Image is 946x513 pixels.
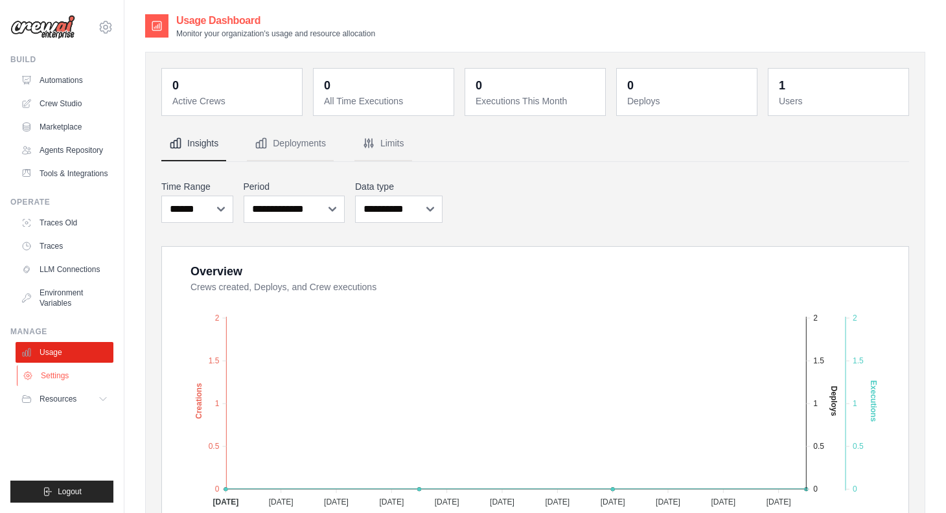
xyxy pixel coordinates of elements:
[627,76,634,95] div: 0
[853,442,864,451] tspan: 0.5
[161,126,909,161] nav: Tabs
[355,180,443,193] label: Data type
[16,93,113,114] a: Crew Studio
[209,442,220,451] tspan: 0.5
[853,356,864,365] tspan: 1.5
[324,497,349,507] tspan: [DATE]
[161,126,226,161] button: Insights
[16,259,113,280] a: LLM Connections
[10,481,113,503] button: Logout
[176,28,375,39] p: Monitor your organization's usage and resource allocation
[779,76,785,95] div: 1
[40,394,76,404] span: Resources
[435,497,459,507] tspan: [DATE]
[354,126,412,161] button: Limits
[172,95,294,108] dt: Active Crews
[16,282,113,313] a: Environment Variables
[324,95,446,108] dt: All Time Executions
[711,497,735,507] tspan: [DATE]
[10,197,113,207] div: Operate
[190,280,893,293] dt: Crews created, Deploys, and Crew executions
[601,497,625,507] tspan: [DATE]
[813,442,824,451] tspan: 0.5
[194,383,203,419] text: Creations
[829,386,838,416] text: Deploys
[16,163,113,184] a: Tools & Integrations
[10,326,113,337] div: Manage
[58,486,82,497] span: Logout
[627,95,749,108] dt: Deploys
[490,497,514,507] tspan: [DATE]
[215,313,220,323] tspan: 2
[16,70,113,91] a: Automations
[209,356,220,365] tspan: 1.5
[16,117,113,137] a: Marketplace
[16,140,113,161] a: Agents Repository
[215,484,220,494] tspan: 0
[779,95,901,108] dt: Users
[853,313,857,323] tspan: 2
[813,399,818,408] tspan: 1
[16,389,113,409] button: Resources
[244,180,345,193] label: Period
[476,76,482,95] div: 0
[813,484,818,494] tspan: 0
[324,76,330,95] div: 0
[379,497,404,507] tspan: [DATE]
[190,262,242,280] div: Overview
[247,126,334,161] button: Deployments
[213,497,238,507] tspan: [DATE]
[16,212,113,233] a: Traces Old
[853,399,857,408] tspan: 1
[215,399,220,408] tspan: 1
[10,15,75,40] img: Logo
[853,484,857,494] tspan: 0
[476,95,597,108] dt: Executions This Month
[172,76,179,95] div: 0
[869,380,878,422] text: Executions
[813,356,824,365] tspan: 1.5
[16,342,113,363] a: Usage
[16,236,113,256] a: Traces
[656,497,680,507] tspan: [DATE]
[813,313,818,323] tspan: 2
[176,13,375,28] h2: Usage Dashboard
[161,180,233,193] label: Time Range
[767,497,791,507] tspan: [DATE]
[17,365,115,386] a: Settings
[545,497,570,507] tspan: [DATE]
[269,497,294,507] tspan: [DATE]
[10,54,113,65] div: Build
